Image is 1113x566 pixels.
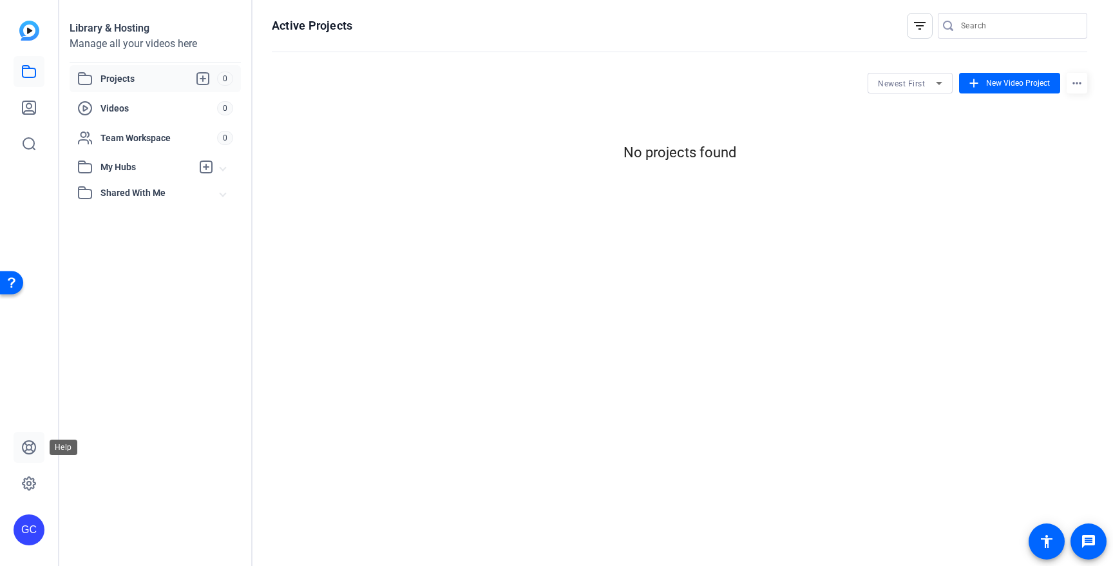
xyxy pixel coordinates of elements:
[878,79,925,88] span: Newest First
[217,131,233,145] span: 0
[986,77,1050,89] span: New Video Project
[100,102,217,115] span: Videos
[70,180,241,206] mat-expansion-panel-header: Shared With Me
[217,72,233,86] span: 0
[50,440,77,455] div: Help
[967,76,981,90] mat-icon: add
[1067,73,1087,93] mat-icon: more_horiz
[70,21,241,36] div: Library & Hosting
[217,101,233,115] span: 0
[1081,534,1096,549] mat-icon: message
[100,132,217,144] span: Team Workspace
[912,18,927,34] mat-icon: filter_list
[959,73,1060,93] button: New Video Project
[14,514,44,545] div: GC
[961,18,1077,34] input: Search
[272,18,352,34] h1: Active Projects
[1039,534,1054,549] mat-icon: accessibility
[100,186,220,200] span: Shared With Me
[100,161,192,174] span: My Hubs
[70,36,241,52] div: Manage all your videos here
[272,142,1087,163] div: No projects found
[19,21,39,41] img: blue-gradient.svg
[70,154,241,180] mat-expansion-panel-header: My Hubs
[100,71,217,86] span: Projects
